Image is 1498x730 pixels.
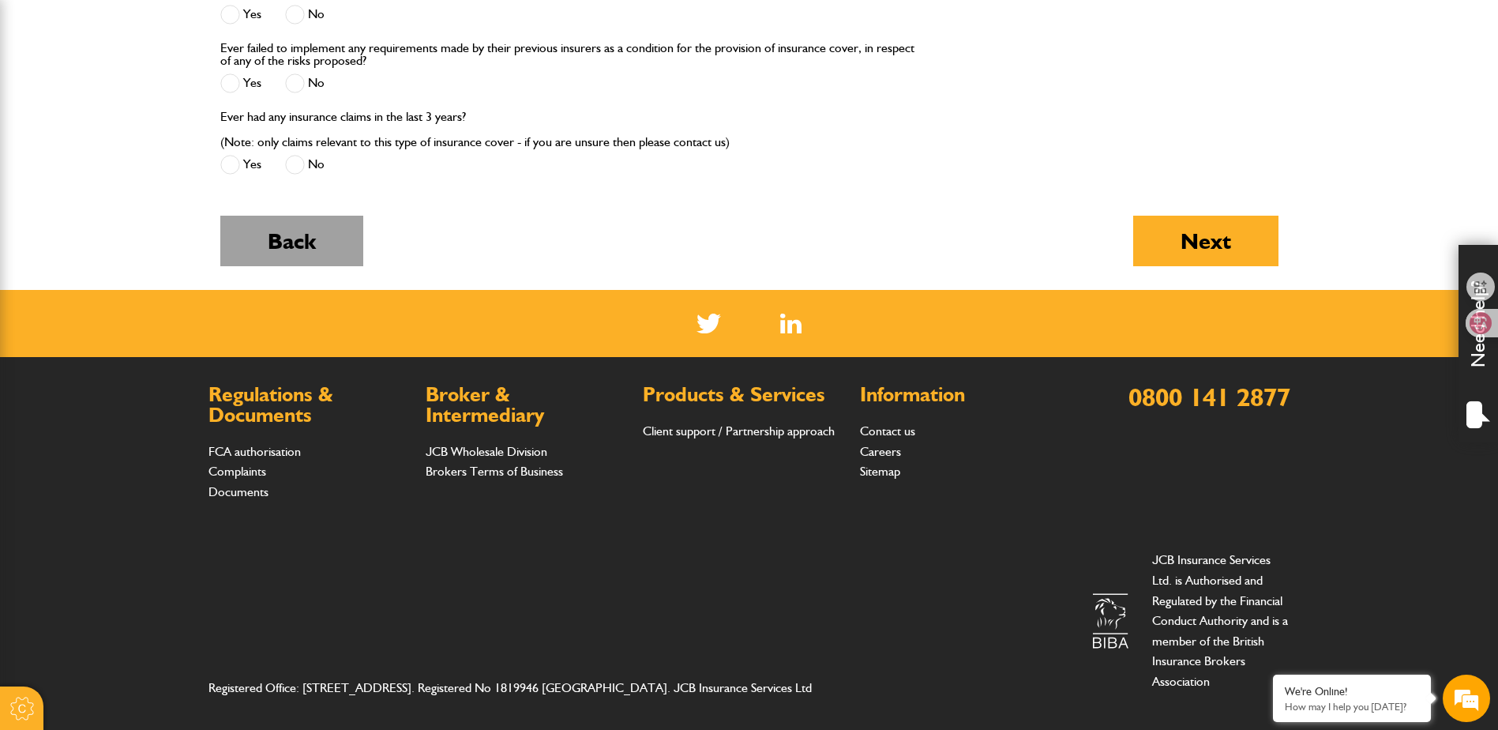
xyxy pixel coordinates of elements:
[1285,701,1419,713] p: How may I help you today?
[1133,216,1278,266] button: Next
[643,423,835,438] a: Client support / Partnership approach
[860,444,901,459] a: Careers
[780,314,802,333] a: LinkedIn
[208,444,301,459] a: FCA authorisation
[426,444,547,459] a: JCB Wholesale Division
[220,111,730,149] label: Ever had any insurance claims in the last 3 years? (Note: only claims relevant to this type of in...
[208,678,846,698] address: Registered Office: [STREET_ADDRESS]. Registered No 1819946 [GEOGRAPHIC_DATA]. JCB Insurance Servi...
[860,385,1061,405] h2: Information
[860,464,900,479] a: Sitemap
[426,464,563,479] a: Brokers Terms of Business
[21,239,288,274] input: Enter your phone number
[220,73,261,93] label: Yes
[1459,245,1498,442] div: Need help?
[1285,685,1419,698] div: We're Online!
[208,385,410,425] h2: Regulations & Documents
[208,464,266,479] a: Complaints
[285,5,325,24] label: No
[82,88,265,109] div: Chat with us now
[1128,382,1290,412] a: 0800 141 2877
[285,73,325,93] label: No
[285,155,325,175] label: No
[426,385,627,425] h2: Broker & Intermediary
[21,286,288,473] textarea: Type your message and hit 'Enter'
[860,423,915,438] a: Contact us
[21,193,288,228] input: Enter your email address
[220,216,363,266] button: Back
[21,146,288,181] input: Enter your last name
[259,8,297,46] div: Minimize live chat window
[27,88,66,110] img: d_20077148190_company_1631870298795_20077148190
[696,314,721,333] img: Twitter
[1152,550,1290,691] p: JCB Insurance Services Ltd. is Authorised and Regulated by the Financial Conduct Authority and is...
[220,42,918,67] label: Ever failed to implement any requirements made by their previous insurers as a condition for the ...
[215,487,287,508] em: Start Chat
[220,155,261,175] label: Yes
[643,385,844,405] h2: Products & Services
[780,314,802,333] img: Linked In
[220,5,261,24] label: Yes
[208,484,268,499] a: Documents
